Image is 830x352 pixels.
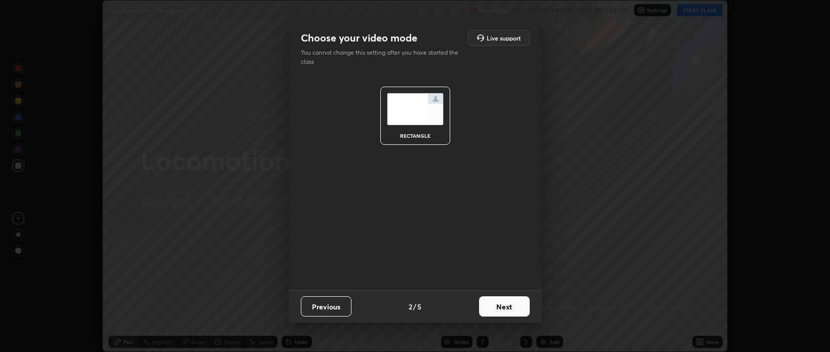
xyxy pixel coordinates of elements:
[413,301,416,312] h4: /
[409,301,412,312] h4: 2
[479,296,530,317] button: Next
[487,35,521,41] h5: Live support
[301,296,351,317] button: Previous
[301,48,465,66] p: You cannot change this setting after you have started the class
[395,133,436,138] div: rectangle
[301,31,417,45] h2: Choose your video mode
[417,301,421,312] h4: 5
[387,93,444,125] img: normalScreenIcon.ae25ed63.svg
